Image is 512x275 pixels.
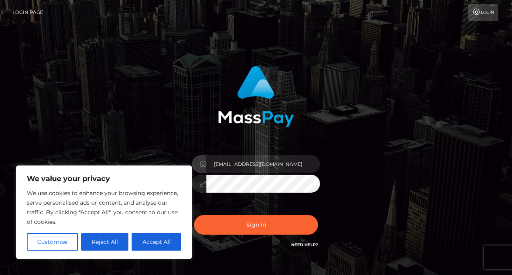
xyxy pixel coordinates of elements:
input: Username... [206,155,320,173]
img: MassPay Login [218,66,294,127]
button: Sign in [194,215,318,235]
p: We use cookies to enhance your browsing experience, serve personalised ads or content, and analys... [27,188,181,227]
button: Reject All [81,233,129,251]
button: Customise [27,233,78,251]
p: We value your privacy [27,174,181,183]
button: Accept All [132,233,181,251]
div: We value your privacy [16,165,192,259]
a: Login Page [12,4,43,21]
a: Login [468,4,498,21]
a: Need Help? [291,242,318,247]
